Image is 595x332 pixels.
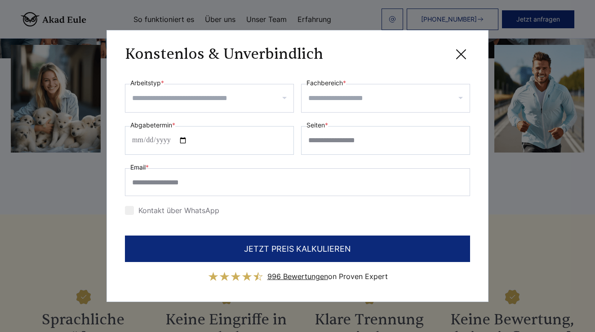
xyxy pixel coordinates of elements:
[267,272,328,281] span: 996 Bewertungen
[125,236,470,262] button: JETZT PREIS KALKULIEREN
[130,120,175,131] label: Abgabetermin
[125,45,323,63] h3: Konstenlos & Unverbindlich
[306,120,328,131] label: Seiten
[125,206,219,215] label: Kontakt über WhatsApp
[130,162,149,173] label: Email
[267,269,388,284] div: on Proven Expert
[306,78,346,88] label: Fachbereich
[130,78,164,88] label: Arbeitstyp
